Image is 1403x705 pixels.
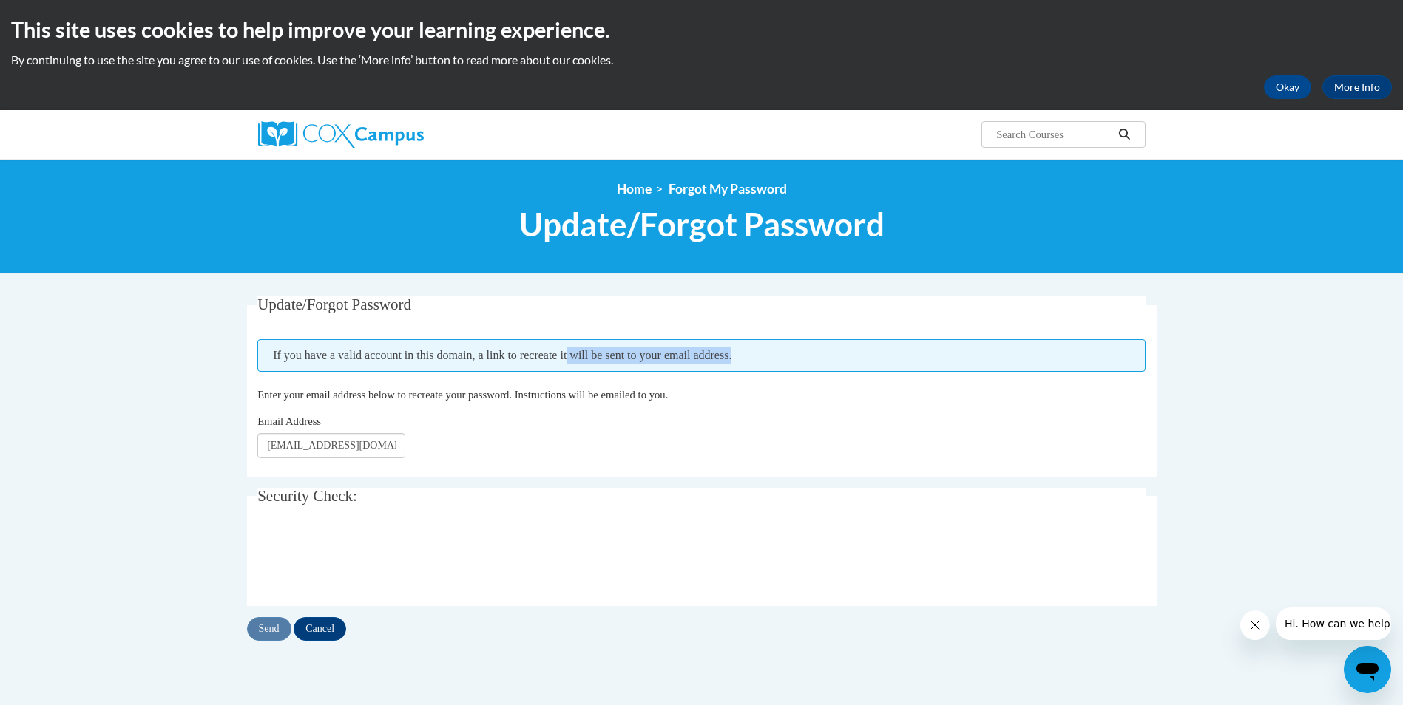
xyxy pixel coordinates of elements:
[257,415,321,427] span: Email Address
[1240,610,1270,640] iframe: Close message
[519,205,885,244] span: Update/Forgot Password
[669,181,787,197] span: Forgot My Password
[1276,607,1391,640] iframe: Message from company
[257,530,482,587] iframe: reCAPTCHA
[257,487,357,505] span: Security Check:
[9,10,120,22] span: Hi. How can we help?
[258,121,539,148] a: Cox Campus
[995,126,1113,143] input: Search Courses
[257,433,405,458] input: Email
[11,52,1392,68] p: By continuing to use the site you agree to our use of cookies. Use the ‘More info’ button to read...
[617,181,652,197] a: Home
[294,617,346,641] input: Cancel
[1344,646,1391,693] iframe: Button to launch messaging window
[11,15,1392,44] h2: This site uses cookies to help improve your learning experience.
[257,339,1146,372] span: If you have a valid account in this domain, a link to recreate it will be sent to your email addr...
[1113,126,1135,143] button: Search
[257,296,411,313] span: Update/Forgot Password
[257,389,668,401] span: Enter your email address below to recreate your password. Instructions will be emailed to you.
[258,121,424,148] img: Cox Campus
[1264,75,1311,99] button: Okay
[1322,75,1392,99] a: More Info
